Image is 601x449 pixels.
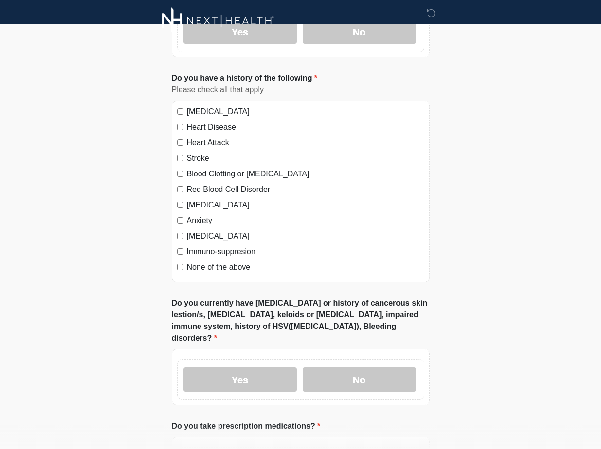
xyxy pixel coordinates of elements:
[177,124,183,130] input: Heart Disease
[187,121,424,133] label: Heart Disease
[177,155,183,161] input: Stroke
[172,84,430,96] div: Please check all that apply
[172,420,321,432] label: Do you take prescription medications?
[177,139,183,146] input: Heart Attack
[187,230,424,242] label: [MEDICAL_DATA]
[177,264,183,270] input: None of the above
[187,168,424,180] label: Blood Clotting or [MEDICAL_DATA]
[177,171,183,177] input: Blood Clotting or [MEDICAL_DATA]
[177,233,183,239] input: [MEDICAL_DATA]
[172,72,318,84] label: Do you have a history of the following
[187,246,424,258] label: Immuno-suppresion
[187,153,424,164] label: Stroke
[177,248,183,255] input: Immuno-suppresion
[177,186,183,192] input: Red Blood Cell Disorder
[177,217,183,224] input: Anxiety
[177,108,183,115] input: [MEDICAL_DATA]
[187,215,424,226] label: Anxiety
[187,106,424,118] label: [MEDICAL_DATA]
[187,199,424,211] label: [MEDICAL_DATA]
[187,137,424,149] label: Heart Attack
[303,367,416,392] label: No
[187,184,424,195] label: Red Blood Cell Disorder
[183,367,297,392] label: Yes
[162,7,274,34] img: Next-Health Logo
[177,202,183,208] input: [MEDICAL_DATA]
[187,261,424,273] label: None of the above
[172,297,430,344] label: Do you currently have [MEDICAL_DATA] or history of cancerous skin lestion/s, [MEDICAL_DATA], kelo...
